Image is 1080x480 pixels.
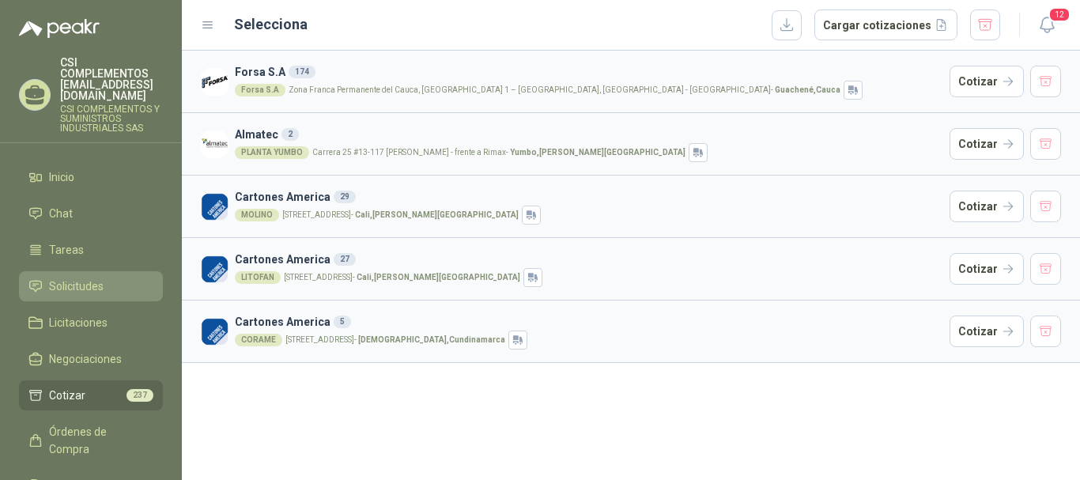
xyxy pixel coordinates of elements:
[334,191,356,203] div: 29
[1033,11,1061,40] button: 12
[19,162,163,192] a: Inicio
[49,278,104,295] span: Solicitudes
[19,380,163,410] a: Cotizar237
[355,210,519,219] strong: Cali , [PERSON_NAME][GEOGRAPHIC_DATA]
[60,57,163,101] p: CSI COMPLEMENTOS [EMAIL_ADDRESS][DOMAIN_NAME]
[510,148,685,157] strong: Yumbo , [PERSON_NAME][GEOGRAPHIC_DATA]
[950,253,1024,285] button: Cotizar
[201,255,228,283] img: Company Logo
[950,128,1024,160] button: Cotizar
[334,316,351,328] div: 5
[19,19,100,38] img: Logo peakr
[235,126,943,143] h3: Almatec
[19,235,163,265] a: Tareas
[49,205,73,222] span: Chat
[235,84,285,96] div: Forsa S.A
[49,423,148,458] span: Órdenes de Compra
[235,251,943,268] h3: Cartones America
[289,86,840,94] p: Zona Franca Permanente del Cauca, [GEOGRAPHIC_DATA] 1 – [GEOGRAPHIC_DATA], [GEOGRAPHIC_DATA] - [G...
[235,209,279,221] div: MOLINO
[814,9,957,41] button: Cargar cotizaciones
[235,146,309,159] div: PLANTA YUMBO
[950,316,1024,347] button: Cotizar
[19,344,163,374] a: Negociaciones
[49,168,74,186] span: Inicio
[235,334,282,346] div: CORAME
[235,271,281,284] div: LITOFAN
[60,104,163,133] p: CSI COMPLEMENTOS Y SUMINISTROS INDUSTRIALES SAS
[235,313,943,331] h3: Cartones America
[358,335,505,344] strong: [DEMOGRAPHIC_DATA] , Cundinamarca
[49,350,122,368] span: Negociaciones
[235,63,943,81] h3: Forsa S.A
[950,66,1024,97] button: Cotizar
[775,85,840,94] strong: Guachené , Cauca
[201,318,228,346] img: Company Logo
[49,387,85,404] span: Cotizar
[282,211,519,219] p: [STREET_ADDRESS] -
[49,241,84,259] span: Tareas
[235,188,943,206] h3: Cartones America
[281,128,299,141] div: 2
[201,68,228,96] img: Company Logo
[1048,7,1071,22] span: 12
[285,336,505,344] p: [STREET_ADDRESS] -
[312,149,685,157] p: Carrera 25 #13-117 [PERSON_NAME] - frente a Rimax -
[19,308,163,338] a: Licitaciones
[284,274,520,282] p: [STREET_ADDRESS] -
[201,130,228,158] img: Company Logo
[19,198,163,229] a: Chat
[289,66,315,78] div: 174
[49,314,108,331] span: Licitaciones
[19,271,163,301] a: Solicitudes
[19,417,163,464] a: Órdenes de Compra
[950,191,1024,222] button: Cotizar
[334,253,356,266] div: 27
[357,273,520,282] strong: Cali , [PERSON_NAME][GEOGRAPHIC_DATA]
[234,13,308,36] h2: Selecciona
[201,193,228,221] img: Company Logo
[127,389,153,402] span: 237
